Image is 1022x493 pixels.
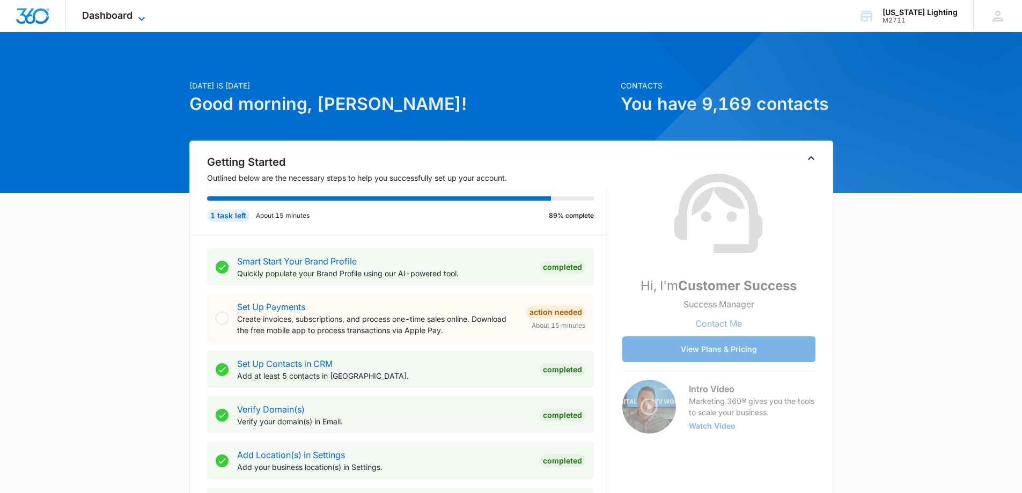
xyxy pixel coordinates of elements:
button: View Plans & Pricing [622,336,815,362]
p: About 15 minutes [256,211,310,220]
p: [DATE] is [DATE] [189,80,614,91]
button: Watch Video [689,422,736,430]
p: Marketing 360® gives you the tools to scale your business. [689,395,815,418]
div: account id [883,17,958,24]
span: Dashboard [82,10,133,21]
p: Success Manager [683,298,754,311]
p: Quickly populate your Brand Profile using our AI-powered tool. [237,268,531,279]
h1: Good morning, [PERSON_NAME]! [189,91,614,117]
button: Contact Me [685,311,753,336]
p: Add your business location(s) in Settings. [237,461,531,473]
p: Create invoices, subscriptions, and process one-time sales online. Download the free mobile app t... [237,313,518,336]
a: Set Up Contacts in CRM [237,358,333,369]
a: Set Up Payments [237,301,305,312]
div: Completed [540,261,585,274]
a: Verify Domain(s) [237,404,305,415]
a: Add Location(s) in Settings [237,450,345,460]
div: Completed [540,409,585,422]
img: Intro Video [622,380,676,433]
a: Smart Start Your Brand Profile [237,256,357,267]
h1: You have 9,169 contacts [621,91,833,117]
div: Completed [540,454,585,467]
p: Outlined below are the necessary steps to help you successfully set up your account. [207,172,607,183]
div: Completed [540,363,585,376]
span: About 15 minutes [532,321,585,330]
p: Add at least 5 contacts in [GEOGRAPHIC_DATA]. [237,370,531,381]
button: Toggle Collapse [805,152,818,165]
p: 89% complete [549,211,594,220]
p: Hi, I'm [641,276,797,296]
div: account name [883,8,958,17]
strong: Customer Success [678,278,797,293]
h3: Intro Video [689,382,815,395]
h2: Getting Started [207,154,607,170]
img: Customer Success [665,160,773,268]
p: Contacts [621,80,833,91]
div: 1 task left [207,209,249,222]
p: Verify your domain(s) in Email. [237,416,531,427]
div: Action Needed [526,306,585,319]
